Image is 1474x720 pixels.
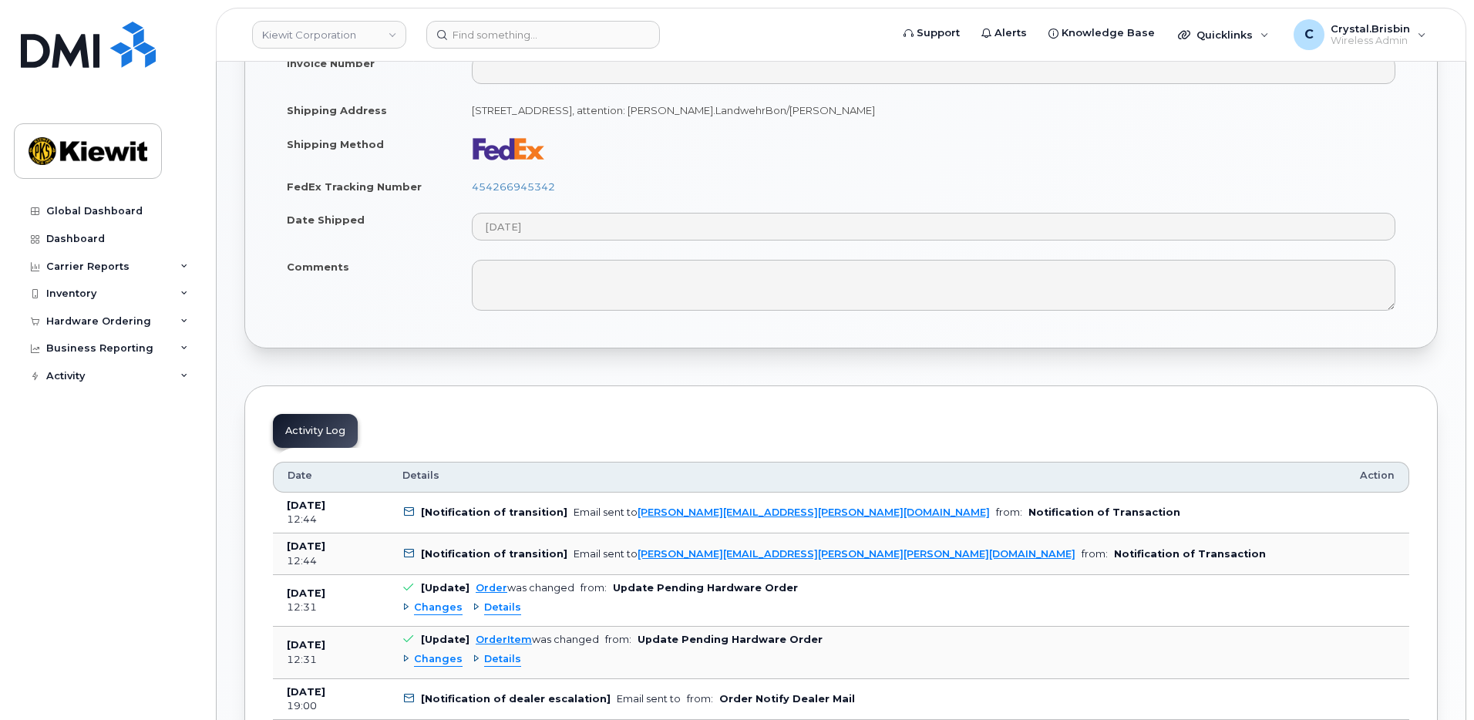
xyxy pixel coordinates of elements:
b: [Update] [421,634,469,645]
a: Order [476,582,507,594]
b: [Notification of dealer escalation] [421,693,611,705]
b: [Update] [421,582,469,594]
label: Shipping Address [287,103,387,118]
b: [Notification of transition] [421,506,567,518]
b: Notification of Transaction [1114,548,1266,560]
b: [Notification of transition] [421,548,567,560]
label: Shipping Method [287,137,384,152]
span: from: [581,582,607,594]
div: Quicklinks [1167,19,1280,50]
div: was changed [476,634,599,645]
span: Changes [414,601,463,615]
div: Email sent to [617,693,681,705]
a: [PERSON_NAME][EMAIL_ADDRESS][PERSON_NAME][DOMAIN_NAME] [638,506,990,518]
b: [DATE] [287,639,325,651]
span: from: [687,693,713,705]
a: OrderItem [476,634,532,645]
span: Wireless Admin [1331,35,1410,47]
span: from: [1082,548,1108,560]
span: Changes [414,652,463,667]
span: Crystal.Brisbin [1331,22,1410,35]
td: [STREET_ADDRESS], attention: [PERSON_NAME].LandwehrBon/[PERSON_NAME] [458,93,1409,127]
span: from: [996,506,1022,518]
span: Quicklinks [1196,29,1253,41]
span: Support [917,25,960,41]
div: was changed [476,582,574,594]
label: FedEx Tracking Number [287,180,422,194]
th: Action [1346,462,1409,493]
a: Knowledge Base [1038,18,1166,49]
span: Details [402,469,439,483]
span: C [1304,25,1314,44]
span: Details [484,652,521,667]
input: Find something... [426,21,660,49]
label: Invoice Number [287,56,375,71]
b: Order Notify Dealer Mail [719,693,855,705]
a: Support [893,18,971,49]
b: [DATE] [287,686,325,698]
span: Details [484,601,521,615]
div: 12:31 [287,601,375,614]
span: from: [605,634,631,645]
div: Email sent to [574,506,990,518]
div: Crystal.Brisbin [1283,19,1437,50]
div: Email sent to [574,548,1075,560]
label: Date Shipped [287,213,365,227]
b: [DATE] [287,587,325,599]
b: Update Pending Hardware Order [638,634,823,645]
a: [PERSON_NAME][EMAIL_ADDRESS][PERSON_NAME][PERSON_NAME][DOMAIN_NAME] [638,548,1075,560]
span: Date [288,469,312,483]
span: Alerts [994,25,1027,41]
b: Update Pending Hardware Order [613,582,798,594]
b: [DATE] [287,540,325,552]
div: 12:44 [287,513,375,527]
b: Notification of Transaction [1028,506,1180,518]
a: 454266945342 [472,180,555,193]
div: 12:31 [287,653,375,667]
div: 19:00 [287,699,375,713]
div: 12:44 [287,554,375,568]
a: Kiewit Corporation [252,21,406,49]
span: Knowledge Base [1062,25,1155,41]
iframe: Messenger Launcher [1407,653,1462,708]
b: [DATE] [287,500,325,511]
a: Alerts [971,18,1038,49]
label: Comments [287,260,349,274]
img: fedex-bc01427081be8802e1fb5a1adb1132915e58a0589d7a9405a0dcbe1127be6add.png [472,137,546,160]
